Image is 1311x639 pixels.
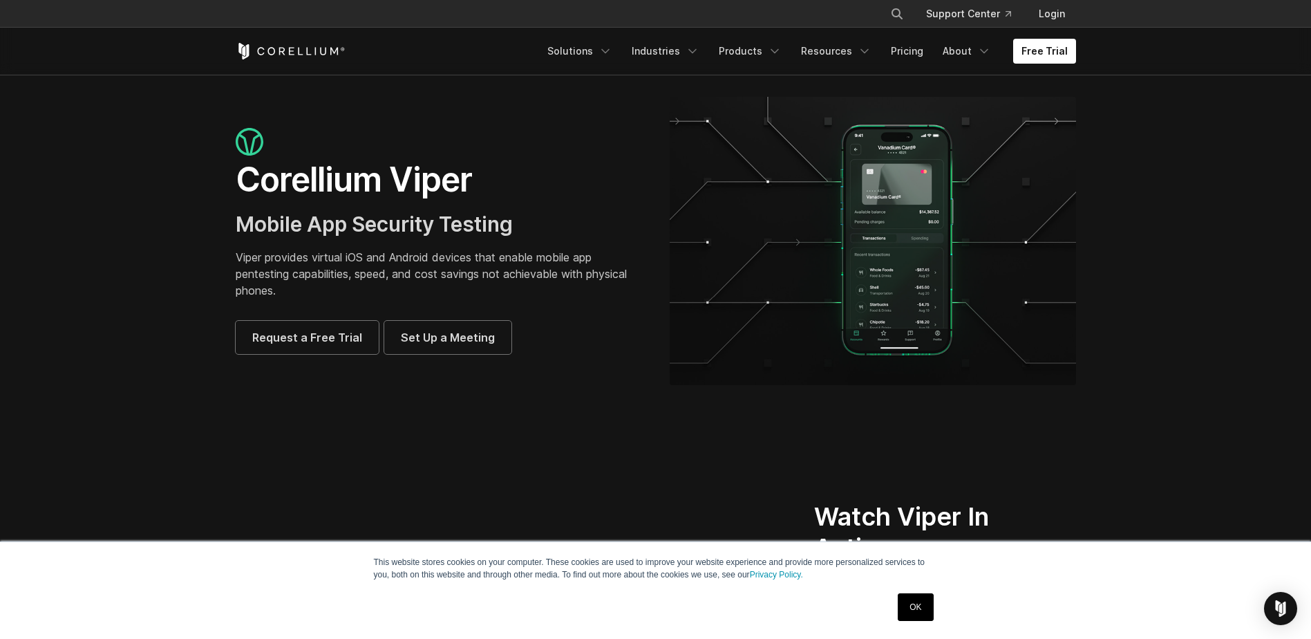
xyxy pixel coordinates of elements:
h2: Watch Viper In Action [814,501,1024,564]
span: Set Up a Meeting [401,329,495,346]
div: Open Intercom Messenger [1264,592,1297,625]
p: This website stores cookies on your computer. These cookies are used to improve your website expe... [374,556,938,581]
a: Resources [793,39,880,64]
a: Privacy Policy. [750,570,803,580]
img: viper_icon_large [236,128,263,156]
a: Free Trial [1013,39,1076,64]
a: Corellium Home [236,43,346,59]
div: Navigation Menu [539,39,1076,64]
img: viper_hero [670,97,1076,385]
a: Set Up a Meeting [384,321,511,354]
a: About [934,39,999,64]
h1: Corellium Viper [236,159,642,201]
a: Support Center [915,1,1022,26]
a: Request a Free Trial [236,321,379,354]
p: Viper provides virtual iOS and Android devices that enable mobile app pentesting capabilities, sp... [236,249,642,299]
a: Industries [623,39,708,64]
a: Pricing [883,39,932,64]
span: Mobile App Security Testing [236,212,513,237]
a: Products [710,39,790,64]
a: OK [898,593,933,621]
div: Navigation Menu [874,1,1076,26]
a: Login [1028,1,1076,26]
button: Search [885,1,909,26]
a: Solutions [539,39,621,64]
span: Request a Free Trial [252,329,362,346]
